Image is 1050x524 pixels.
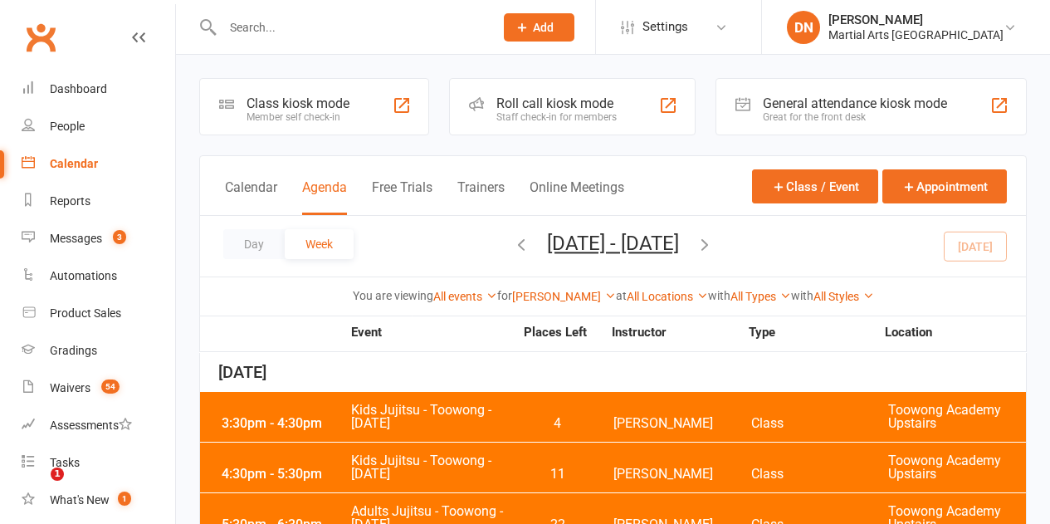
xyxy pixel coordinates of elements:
div: 4:30pm - 5:30pm [217,468,350,481]
a: All events [433,290,497,303]
span: Class [751,417,889,430]
button: Calendar [225,179,277,215]
strong: Places Left [512,326,599,339]
div: Roll call kiosk mode [496,95,617,111]
div: What's New [50,493,110,507]
a: Reports [22,183,175,220]
a: Gradings [22,332,175,370]
strong: Location [885,326,1022,339]
a: Clubworx [20,17,61,58]
button: Free Trials [372,179,432,215]
span: 3 [113,230,126,244]
button: Agenda [302,179,347,215]
strong: Type [749,326,886,339]
a: Dashboard [22,71,175,108]
span: Add [533,21,554,34]
span: Kids Jujitsu - Toowong - [DATE] [350,404,514,430]
span: 1 [51,468,64,481]
div: Reports [50,194,90,208]
button: [DATE] - [DATE] [547,232,679,255]
span: 1 [118,492,131,506]
strong: You are viewing [353,289,433,302]
span: Toowong Academy Upstairs [888,404,1026,430]
div: Product Sales [50,306,121,320]
div: Automations [50,269,117,282]
span: Toowong Academy Upstairs [888,454,1026,481]
button: Online Meetings [530,179,624,215]
span: Class [751,468,889,481]
a: [PERSON_NAME] [512,290,616,303]
a: Automations [22,257,175,295]
a: Messages 3 [22,220,175,257]
a: People [22,108,175,145]
span: Settings [642,8,688,46]
iframe: Intercom live chat [17,468,56,507]
button: Add [504,13,574,42]
strong: Event [350,326,512,339]
span: [PERSON_NAME] [613,417,751,430]
span: 11 [514,468,601,481]
div: Tasks [50,456,80,469]
div: DN [787,11,820,44]
div: Waivers [50,381,90,394]
div: General attendance kiosk mode [763,95,947,111]
a: Assessments [22,407,175,444]
button: Trainers [457,179,505,215]
strong: at [616,289,627,302]
strong: for [497,289,512,302]
span: 4 [514,417,601,430]
a: All Types [730,290,791,303]
span: Kids Jujitsu - Toowong - [DATE] [350,454,514,481]
a: Waivers 54 [22,370,175,407]
a: Tasks [22,444,175,482]
div: Member self check-in [247,111,349,123]
strong: Instructor [612,326,749,339]
a: What's New1 [22,482,175,519]
button: Day [223,229,285,259]
button: Week [285,229,354,259]
strong: with [708,289,730,302]
a: Calendar [22,145,175,183]
div: Dashboard [50,82,107,95]
div: Martial Arts [GEOGRAPHIC_DATA] [828,27,1004,42]
a: All Locations [627,290,708,303]
button: Appointment [882,169,1007,203]
a: Product Sales [22,295,175,332]
div: [PERSON_NAME] [828,12,1004,27]
div: Staff check-in for members [496,111,617,123]
a: All Styles [813,290,874,303]
div: Class kiosk mode [247,95,349,111]
input: Search... [217,16,482,39]
div: Great for the front desk [763,111,947,123]
div: Messages [50,232,102,245]
span: 54 [101,380,120,394]
span: [PERSON_NAME] [613,468,751,481]
button: Class / Event [752,169,878,203]
div: People [50,120,85,133]
div: [DATE] [200,353,1026,392]
strong: with [791,289,813,302]
div: 3:30pm - 4:30pm [217,417,350,430]
div: Assessments [50,419,132,432]
div: Calendar [50,157,98,170]
div: Gradings [50,344,97,357]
